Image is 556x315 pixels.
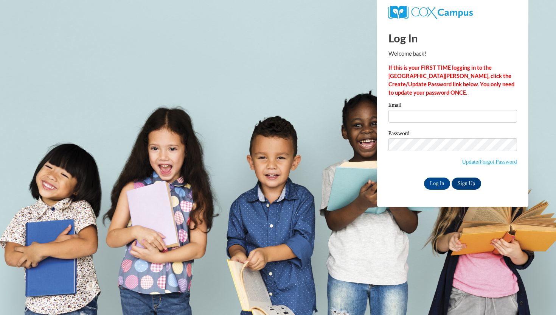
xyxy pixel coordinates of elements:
input: Log In [424,178,450,190]
strong: If this is your FIRST TIME logging in to the [GEOGRAPHIC_DATA][PERSON_NAME], click the Create/Upd... [388,64,514,96]
p: Welcome back! [388,50,517,58]
a: Update/Forgot Password [462,159,517,165]
h1: Log In [388,30,517,46]
label: Email [388,102,517,110]
img: COX Campus [388,6,473,19]
a: Sign Up [452,178,481,190]
label: Password [388,131,517,138]
a: COX Campus [388,9,473,15]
